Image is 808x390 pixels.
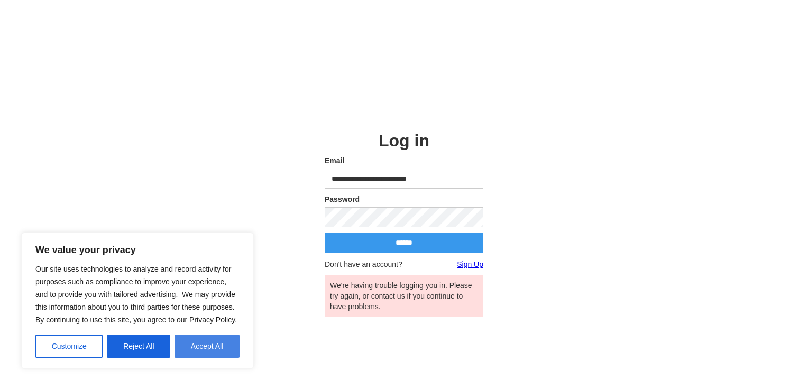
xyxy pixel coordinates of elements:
div: We value your privacy [21,233,254,369]
a: Sign Up [457,259,483,270]
button: Reject All [107,335,170,358]
h2: Log in [325,131,483,150]
span: Our site uses technologies to analyze and record activity for purposes such as compliance to impr... [35,265,237,324]
div: We're having trouble logging you in. Please try again, or contact us if you continue to have prob... [330,280,478,312]
label: Email [325,155,483,166]
label: Password [325,194,483,205]
button: Accept All [175,335,240,358]
button: Customize [35,335,103,358]
span: Don't have an account? [325,259,402,270]
p: We value your privacy [35,244,240,256]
